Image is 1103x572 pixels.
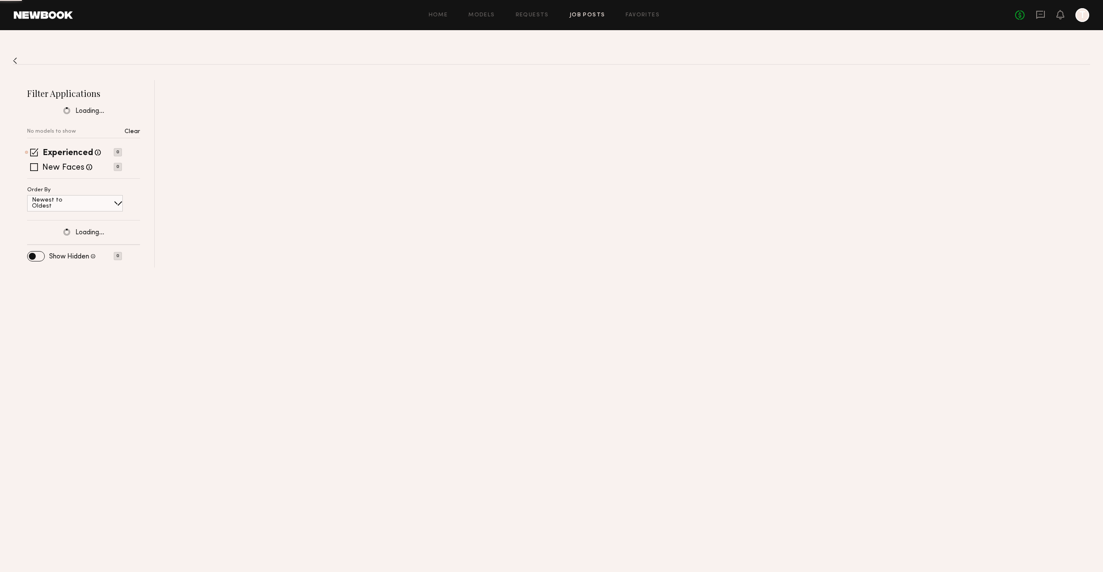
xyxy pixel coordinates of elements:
h2: Filter Applications [27,87,140,99]
label: Experienced [43,149,93,158]
p: Order By [27,187,51,193]
a: Requests [516,12,549,18]
a: Home [429,12,448,18]
p: Newest to Oldest [32,197,83,209]
p: 0 [114,148,122,156]
a: Favorites [626,12,660,18]
p: 0 [114,252,122,260]
label: Show Hidden [49,253,89,260]
label: New Faces [42,164,84,172]
span: Loading… [75,108,104,115]
p: No models to show [27,129,76,134]
span: Loading… [75,229,104,236]
a: Models [468,12,495,18]
a: Job Posts [570,12,605,18]
img: Back to previous page [13,57,17,64]
p: 0 [114,163,122,171]
a: T [1075,8,1089,22]
p: Clear [125,129,140,135]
